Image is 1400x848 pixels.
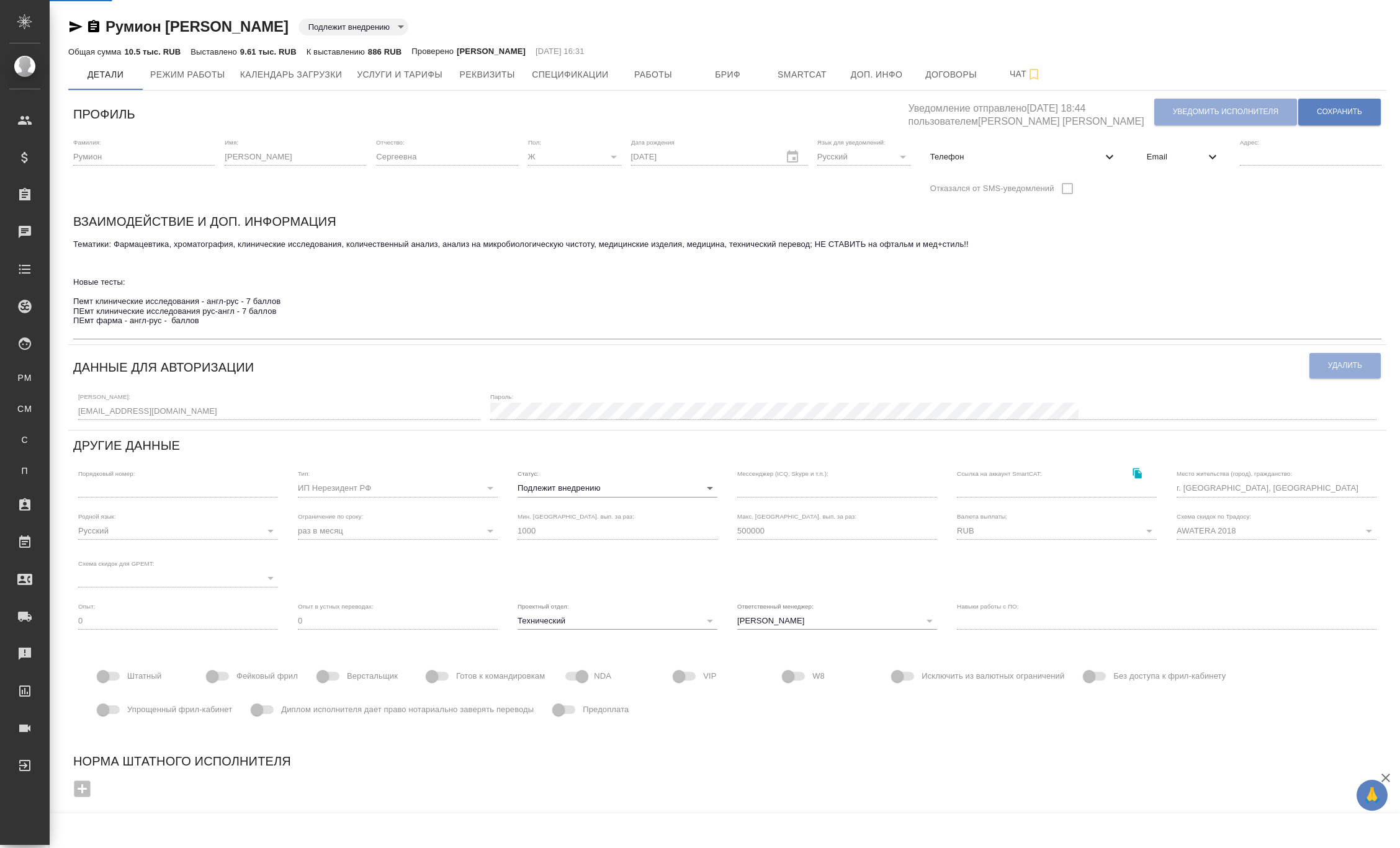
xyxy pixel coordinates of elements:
label: [PERSON_NAME]: [78,393,130,399]
span: Режим работы [150,67,225,83]
label: Мессенджер (ICQ, Skype и т.п.): [737,471,828,477]
p: Проверено [411,45,457,58]
p: [PERSON_NAME] [457,45,526,58]
span: Исключить из валютных ограничений [922,670,1064,682]
a: Румион [PERSON_NAME] [105,18,289,35]
span: Детали [76,67,135,83]
textarea: Тематики: Фармацевтика, хроматография, клинические исследования, количественный анализ, анализ на... [73,239,1381,335]
div: AWATERA 2018 [1177,522,1376,540]
label: Ограничение по сроку: [298,513,363,519]
button: Скопировать ссылку [1124,460,1150,486]
label: Мин. [GEOGRAPHIC_DATA]. вып. за раз: [518,513,634,519]
div: Русский [817,148,910,166]
span: Smartcat [773,67,832,83]
span: Реквизиты [457,67,517,83]
label: Навыки работы с ПО: [957,603,1019,609]
button: Скопировать ссылку [86,19,101,34]
span: CM [16,403,34,415]
label: Ответственный менеджер: [737,603,814,609]
p: 9.61 тыс. RUB [240,47,297,56]
span: Спецификации [532,67,608,83]
span: Телефон [930,151,1102,163]
h6: Другие данные [73,435,180,455]
h6: Норма штатного исполнителя [73,751,1381,771]
span: VIP [703,670,716,682]
a: PM [9,365,40,390]
label: Родной язык: [78,513,116,519]
p: 886 RUB [368,47,402,56]
h6: Взаимодействие и доп. информация [73,212,336,231]
label: Тип: [298,471,310,477]
label: Ссылка на аккаунт SmartCAT: [957,471,1042,477]
span: NDA [594,670,611,682]
span: Договоры [922,67,981,83]
div: Email [1137,143,1230,171]
label: Порядковый номер: [78,471,135,477]
span: Диплом исполнителя дает право нотариально заверять переводы [281,703,534,716]
a: П [9,458,40,483]
label: Схема скидок по Традосу: [1177,513,1251,519]
button: Сохранить [1298,99,1381,125]
span: Сохранить [1317,107,1362,117]
div: Подлежит внедрению [298,19,408,35]
div: Подлежит внедрению [518,480,717,497]
div: Русский [78,522,278,540]
label: Валюта выплаты: [957,513,1007,519]
span: Бриф [698,67,758,83]
a: С [9,427,40,452]
h6: Профиль [73,104,135,124]
label: Пол: [528,139,541,145]
h5: Уведомление отправлено [DATE] 18:44 пользователем [PERSON_NAME] [PERSON_NAME] [908,96,1153,128]
span: П [16,465,34,477]
p: К выставлению [307,47,368,56]
label: Язык для уведомлений: [817,139,886,145]
p: Общая сумма [68,47,124,56]
button: Подлежит внедрению [305,22,393,32]
label: Имя: [225,139,238,145]
span: Фейковый фрил [236,670,298,682]
label: Пароль: [490,393,513,399]
label: Проектный отдел: [518,603,569,609]
div: Ж [528,148,621,166]
span: Штатный [127,670,161,682]
span: Email [1147,151,1205,163]
div: раз в месяц [298,522,498,540]
button: 🙏 [1357,780,1388,811]
p: 10.5 тыс. RUB [124,47,181,56]
div: RUB [957,522,1157,540]
span: Упрощенный фрил-кабинет [127,703,232,716]
span: Услуги и тарифы [357,67,442,83]
p: Выставлено [191,47,240,56]
span: Чат [996,66,1056,82]
svg: Подписаться [1026,67,1041,82]
span: Без доступа к фрил-кабинету [1113,670,1226,682]
label: Отчество: [376,139,405,145]
span: Верстальщик [347,670,398,682]
span: Предоплата [583,703,629,716]
span: Календарь загрузки [240,67,343,83]
span: 🙏 [1362,782,1383,808]
span: W8 [812,670,825,682]
div: ИП Нерезидент РФ [298,480,498,497]
span: Отказался от SMS-уведомлений [930,182,1054,195]
label: Опыт в устных переводах: [298,603,374,609]
span: С [16,434,34,446]
span: Доп. инфо [847,67,907,83]
label: Статус: [518,471,539,477]
label: Место жительства (город), гражданство: [1177,471,1292,477]
label: Опыт: [78,603,96,609]
span: Работы [624,67,683,83]
label: Дата рождения [631,139,675,145]
a: CM [9,396,40,421]
span: PM [16,372,34,384]
label: Адрес: [1240,139,1259,145]
label: Схема скидок для GPEMT: [78,561,155,567]
span: Готов к командировкам [456,670,545,682]
label: Фамилия: [73,139,101,145]
p: [DATE] 16:31 [536,45,585,58]
label: Макс. [GEOGRAPHIC_DATA]. вып. за раз: [737,513,856,519]
div: Телефон [920,143,1127,171]
h6: Данные для авторизации [73,357,254,377]
button: Скопировать ссылку для ЯМессенджера [68,19,83,34]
